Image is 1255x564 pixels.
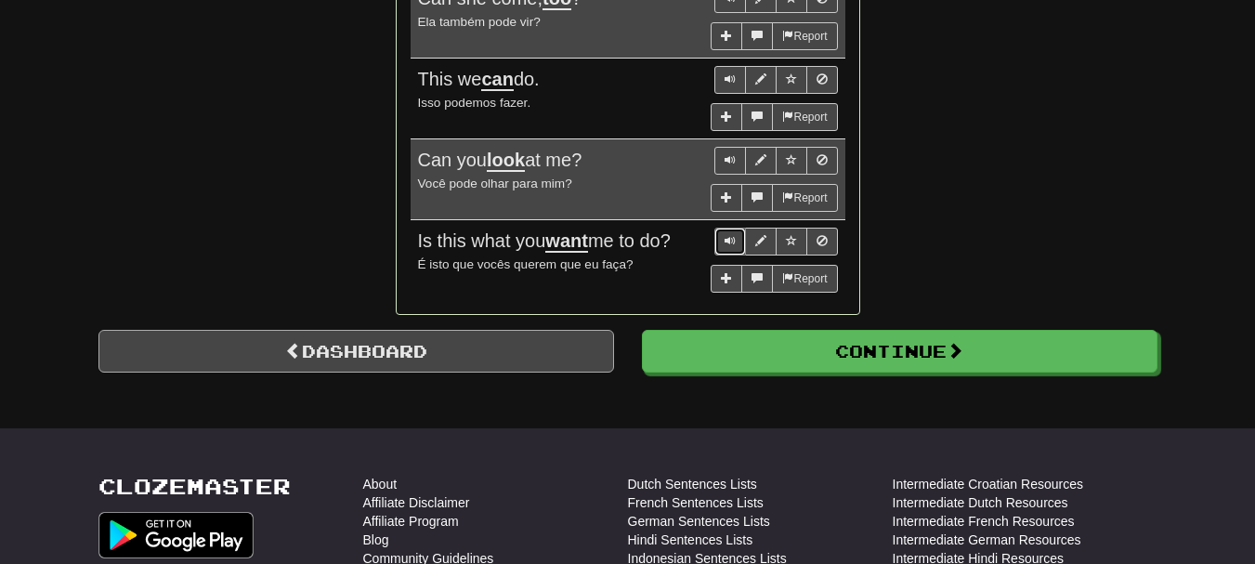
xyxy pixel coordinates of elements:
button: Play sentence audio [714,147,746,175]
div: More sentence controls [711,103,837,131]
u: can [481,69,513,91]
a: Affiliate Program [363,512,459,531]
div: Sentence controls [714,147,838,175]
a: Intermediate German Resources [893,531,1081,549]
u: want [545,230,588,253]
a: Intermediate Dutch Resources [893,493,1068,512]
small: Você pode olhar para mim? [418,177,572,190]
button: Add sentence to collection [711,265,742,293]
button: Add sentence to collection [711,22,742,50]
a: Clozemaster [98,475,291,498]
button: Toggle favorite [776,147,807,175]
a: French Sentences Lists [628,493,764,512]
a: German Sentences Lists [628,512,770,531]
a: Dutch Sentences Lists [628,475,757,493]
button: Toggle ignore [806,228,838,256]
button: Play sentence audio [714,228,746,256]
a: Intermediate French Resources [893,512,1075,531]
button: Report [772,22,837,50]
a: About [363,475,398,493]
button: Report [772,103,837,131]
div: Sentence controls [714,66,838,94]
span: This we do. [418,69,540,91]
button: Continue [642,330,1157,373]
button: Edit sentence [745,66,777,94]
u: look [487,150,525,172]
img: Get it on Google Play [98,512,255,558]
div: More sentence controls [711,22,837,50]
div: More sentence controls [711,184,837,212]
button: Toggle favorite [776,228,807,256]
button: Play sentence audio [714,66,746,94]
small: Ela também pode vir? [418,15,541,29]
div: More sentence controls [711,265,837,293]
button: Report [772,184,837,212]
button: Add sentence to collection [711,184,742,212]
button: Toggle favorite [776,66,807,94]
button: Add sentence to collection [711,103,742,131]
a: Blog [363,531,389,549]
button: Edit sentence [745,228,777,256]
button: Toggle ignore [806,147,838,175]
button: Report [772,265,837,293]
small: É isto que vocês querem que eu faça? [418,257,634,271]
div: Sentence controls [714,228,838,256]
button: Edit sentence [745,147,777,175]
a: Dashboard [98,330,614,373]
small: Isso podemos fazer. [418,96,531,110]
a: Affiliate Disclaimer [363,493,470,512]
span: Can you at me? [418,150,582,172]
a: Hindi Sentences Lists [628,531,753,549]
a: Intermediate Croatian Resources [893,475,1083,493]
button: Toggle ignore [806,66,838,94]
span: Is this what you me to do? [418,230,671,253]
